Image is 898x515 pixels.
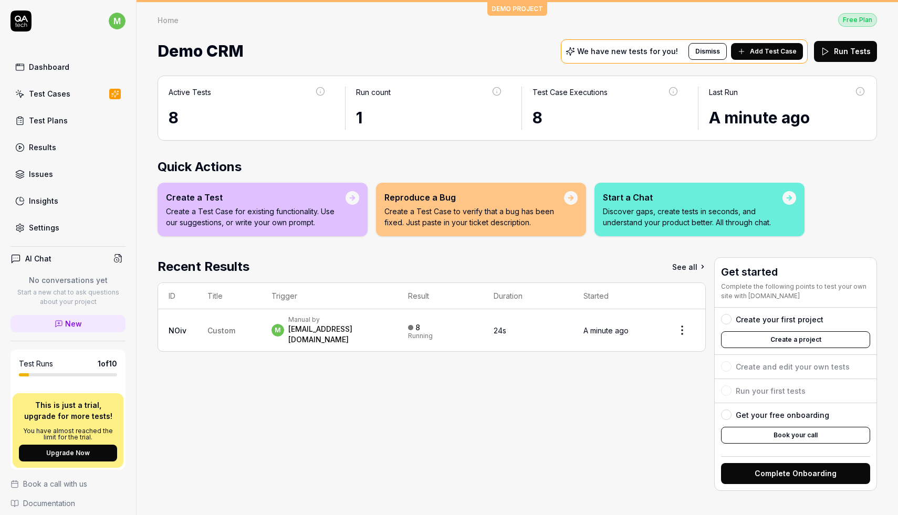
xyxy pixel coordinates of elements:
span: New [65,318,82,329]
div: Issues [29,169,53,180]
button: m [109,10,126,31]
div: Test Cases [29,88,70,99]
span: Add Test Case [750,47,797,56]
div: Manual by [288,316,387,324]
th: ID [158,283,197,309]
th: Started [573,283,659,309]
div: Run count [356,87,391,98]
a: New [11,315,126,332]
h2: Recent Results [158,257,249,276]
button: Dismiss [688,43,727,60]
div: 8 [532,106,679,130]
p: We have new tests for you! [577,48,678,55]
div: Insights [29,195,58,206]
button: Run Tests [814,41,877,62]
th: Duration [483,283,573,309]
div: Create a Test [166,191,346,204]
div: Get your free onboarding [736,409,829,421]
a: Test Plans [11,110,126,131]
p: Start a new chat to ask questions about your project [11,288,126,307]
p: Create a Test Case to verify that a bug has been fixed. Just paste in your ticket description. [384,206,564,228]
div: [EMAIL_ADDRESS][DOMAIN_NAME] [288,324,387,345]
div: Results [29,142,56,153]
h3: Get started [721,264,870,280]
h5: Test Runs [19,359,53,369]
div: Complete the following points to test your own site with [DOMAIN_NAME] [721,282,870,301]
a: Insights [11,191,126,211]
div: Settings [29,222,59,233]
th: Result [398,283,483,309]
div: Start a Chat [603,191,782,204]
span: m [109,13,126,29]
span: Custom [207,326,235,335]
a: See all [672,257,706,276]
button: Complete Onboarding [721,463,870,484]
div: Test Plans [29,115,68,126]
div: Dashboard [29,61,69,72]
a: Test Cases [11,83,126,104]
th: Trigger [261,283,398,309]
span: Book a call with us [23,478,87,489]
h2: Quick Actions [158,157,877,176]
p: Discover gaps, create tests in seconds, and understand your product better. All through chat. [603,206,782,228]
div: Last Run [709,87,738,98]
th: Title [197,283,261,309]
a: Dashboard [11,57,126,77]
button: Free Plan [838,13,877,27]
span: Demo CRM [158,37,244,65]
div: Running [408,333,433,339]
p: No conversations yet [11,275,126,286]
div: Reproduce a Bug [384,191,564,204]
h4: AI Chat [25,253,51,264]
a: NOiv [169,326,186,335]
button: Upgrade Now [19,445,117,461]
p: You have almost reached the limit for the trial. [19,428,117,440]
a: Results [11,137,126,157]
button: Create a project [721,331,870,348]
div: Home [158,15,179,25]
div: Create your first project [736,314,823,325]
time: 24s [494,326,506,335]
button: Book your call [721,427,870,444]
button: Add Test Case [731,43,803,60]
a: Documentation [11,498,126,509]
div: Test Case Executions [532,87,608,98]
span: 1 of 10 [98,358,117,369]
div: 8 [415,323,420,332]
a: Issues [11,164,126,184]
a: Book a call with us [11,478,126,489]
time: A minute ago [583,326,629,335]
p: Create a Test Case for existing functionality. Use our suggestions, or write your own prompt. [166,206,346,228]
span: m [272,324,284,337]
a: Settings [11,217,126,238]
span: Documentation [23,498,75,509]
time: A minute ago [709,108,810,127]
div: 1 [356,106,503,130]
p: This is just a trial, upgrade for more tests! [19,400,117,422]
div: Active Tests [169,87,211,98]
div: 8 [169,106,326,130]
